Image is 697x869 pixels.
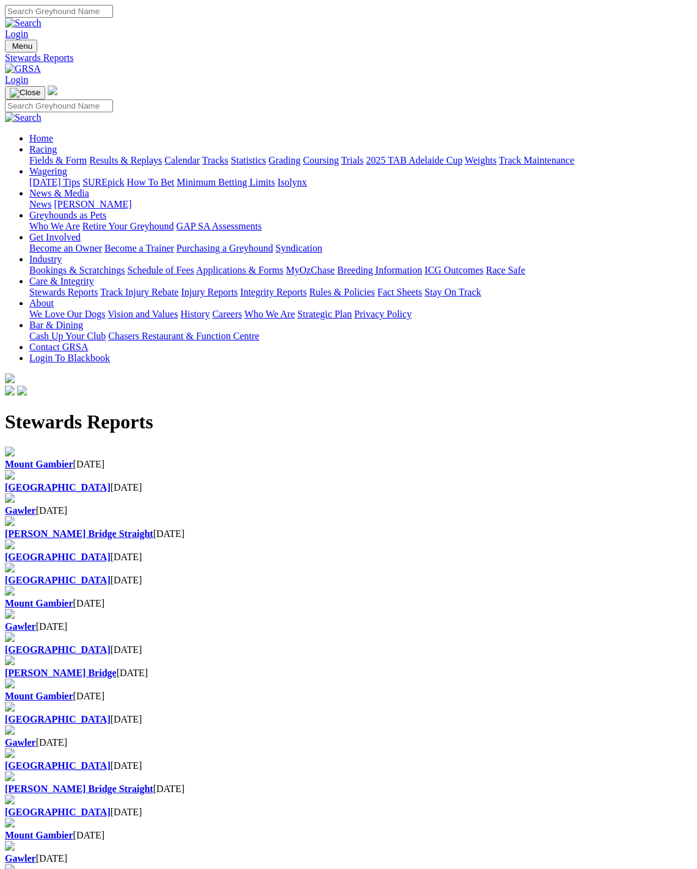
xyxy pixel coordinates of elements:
[5,725,15,735] img: file-red.svg
[108,309,178,319] a: Vision and Values
[108,331,259,341] a: Chasers Restaurant & Function Centre
[5,528,692,539] div: [DATE]
[303,155,339,165] a: Coursing
[269,155,301,165] a: Grading
[5,373,15,383] img: logo-grsa-white.png
[5,830,692,841] div: [DATE]
[29,232,81,242] a: Get Involved
[5,459,73,469] a: Mount Gambier
[5,505,692,516] div: [DATE]
[29,309,105,319] a: We Love Our Dogs
[29,342,88,352] a: Contact GRSA
[5,386,15,395] img: facebook.svg
[5,679,15,688] img: file-red.svg
[181,287,238,297] a: Injury Reports
[12,41,32,51] span: Menu
[5,552,111,562] b: [GEOGRAPHIC_DATA]
[5,459,692,470] div: [DATE]
[286,265,335,275] a: MyOzChase
[5,644,111,655] a: [GEOGRAPHIC_DATA]
[29,155,692,166] div: Racing
[231,155,266,165] a: Statistics
[5,99,113,112] input: Search
[29,188,89,198] a: News & Media
[29,199,692,210] div: News & Media
[10,88,40,98] img: Close
[164,155,200,165] a: Calendar
[5,737,36,748] a: Gawler
[5,714,111,724] a: [GEOGRAPHIC_DATA]
[5,598,73,608] b: Mount Gambier
[5,714,692,725] div: [DATE]
[5,539,15,549] img: file-red.svg
[29,265,125,275] a: Bookings & Scratchings
[5,760,692,771] div: [DATE]
[486,265,525,275] a: Race Safe
[196,265,283,275] a: Applications & Forms
[177,177,275,187] a: Minimum Betting Limits
[29,243,692,254] div: Get Involved
[29,133,53,143] a: Home
[276,243,322,253] a: Syndication
[5,807,111,817] a: [GEOGRAPHIC_DATA]
[5,668,117,678] b: [PERSON_NAME] Bridge
[202,155,228,165] a: Tracks
[244,309,295,319] a: Who We Are
[5,52,692,63] a: Stewards Reports
[5,737,692,748] div: [DATE]
[29,221,692,232] div: Greyhounds as Pets
[180,309,210,319] a: History
[5,528,153,539] a: [PERSON_NAME] Bridge Straight
[5,691,73,701] a: Mount Gambier
[5,563,15,572] img: file-red.svg
[89,155,162,165] a: Results & Replays
[5,853,36,864] a: Gawler
[5,830,73,840] a: Mount Gambier
[127,177,175,187] a: How To Bet
[5,632,15,642] img: file-red.svg
[425,287,481,297] a: Stay On Track
[5,447,15,456] img: file-red.svg
[5,482,111,492] a: [GEOGRAPHIC_DATA]
[29,210,106,220] a: Greyhounds as Pets
[5,74,28,85] a: Login
[5,621,36,632] b: Gawler
[5,86,45,99] button: Toggle navigation
[5,784,692,795] div: [DATE]
[104,243,174,253] a: Become a Trainer
[82,177,124,187] a: SUREpick
[29,276,94,286] a: Care & Integrity
[5,40,37,52] button: Toggle navigation
[499,155,574,165] a: Track Maintenance
[5,586,15,596] img: file-red.svg
[48,85,57,95] img: logo-grsa-white.png
[5,691,692,702] div: [DATE]
[5,771,15,781] img: file-red.svg
[366,155,462,165] a: 2025 TAB Adelaide Cup
[5,552,692,563] div: [DATE]
[5,575,111,585] a: [GEOGRAPHIC_DATA]
[29,155,87,165] a: Fields & Form
[5,5,113,18] input: Search
[29,331,106,341] a: Cash Up Your Club
[5,644,692,655] div: [DATE]
[29,166,67,176] a: Wagering
[5,598,692,609] div: [DATE]
[354,309,412,319] a: Privacy Policy
[29,144,57,154] a: Racing
[5,575,692,586] div: [DATE]
[5,760,111,771] b: [GEOGRAPHIC_DATA]
[5,841,15,851] img: file-red.svg
[337,265,422,275] a: Breeding Information
[5,470,15,480] img: file-red.svg
[240,287,307,297] a: Integrity Reports
[5,482,692,493] div: [DATE]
